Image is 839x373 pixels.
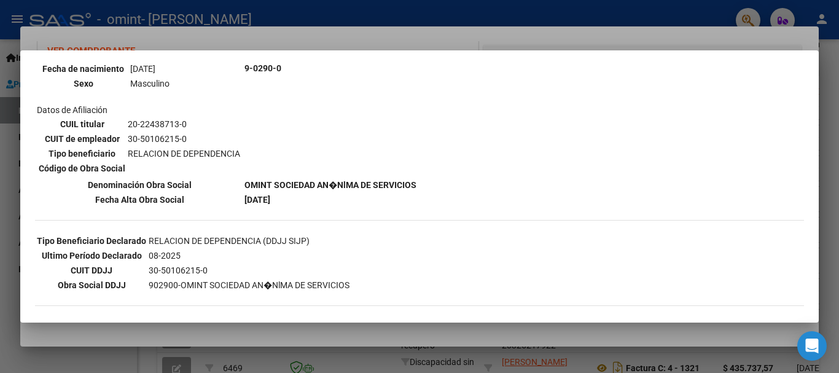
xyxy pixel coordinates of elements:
div: Open Intercom Messenger [797,331,827,361]
td: RELACION DE DEPENDENCIA (DDJJ SIJP) [148,234,350,248]
td: 30-50106215-0 [148,264,350,277]
b: [DATE] [244,195,270,205]
th: CUIT de empleador [38,132,126,146]
th: Fecha Alta Obra Social [36,193,243,206]
b: OMINT SOCIEDAD AN�NlMA DE SERVICIOS [244,180,416,190]
th: Ultimo Período Declarado [36,249,147,262]
th: Sexo [38,77,128,90]
td: Masculino [130,77,214,90]
th: Denominación Obra Social [36,178,243,192]
td: 20-22438713-0 [127,117,241,131]
th: Tipo Beneficiario Declarado [36,234,147,248]
th: Tipo beneficiario [38,147,126,160]
th: Fecha de nacimiento [38,62,128,76]
td: 08-2025 [148,249,350,262]
th: Código de Obra Social [38,162,126,175]
th: CUIL titular [38,117,126,131]
b: 9-0290-0 [244,63,281,73]
th: Obra Social DDJJ [36,278,147,292]
td: 902900-OMINT SOCIEDAD AN�NlMA DE SERVICIOS [148,278,350,292]
td: RELACION DE DEPENDENCIA [127,147,241,160]
th: CUIT DDJJ [36,264,147,277]
td: 30-50106215-0 [127,132,241,146]
td: [DATE] [130,62,214,76]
